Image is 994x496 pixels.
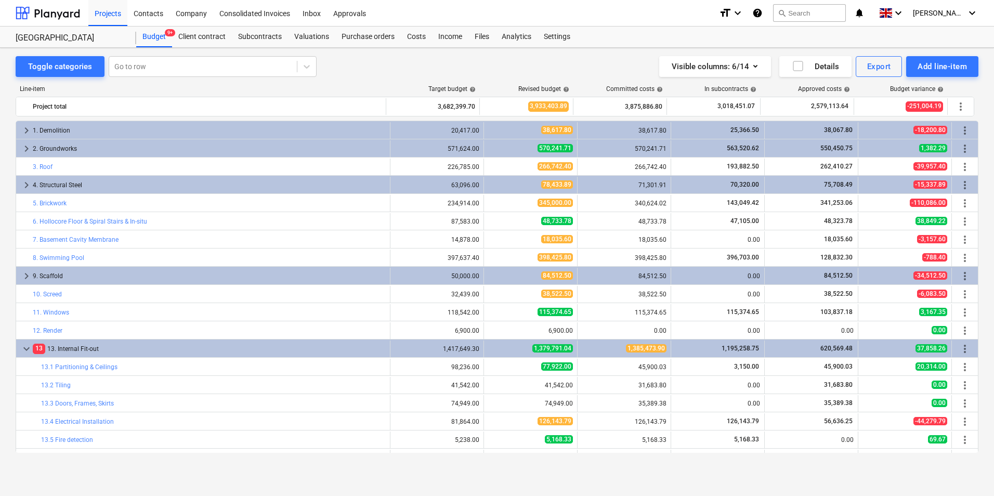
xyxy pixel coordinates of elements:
[922,253,947,262] span: -788.40
[33,218,147,225] a: 6. Hollocore Floor & Spiral Stairs & In-situ
[395,418,479,425] div: 81,864.00
[959,415,971,428] span: More actions
[729,126,760,134] span: 25,366.50
[428,85,476,93] div: Target budget
[917,290,947,298] span: -6,083.50
[395,272,479,280] div: 50,000.00
[395,145,479,152] div: 571,624.00
[16,33,124,44] div: [GEOGRAPHIC_DATA]
[675,272,760,280] div: 0.00
[675,236,760,243] div: 0.00
[752,7,763,19] i: Knowledge base
[20,343,33,355] span: keyboard_arrow_down
[395,200,479,207] div: 234,914.00
[541,217,573,225] span: 48,733.78
[731,7,744,19] i: keyboard_arrow_down
[626,344,666,353] span: 1,385,473.90
[748,86,756,93] span: help
[488,382,573,389] div: 41,542.00
[906,101,943,111] span: -251,004.19
[33,177,386,193] div: 4. Structural Steel
[395,327,479,334] div: 6,900.00
[541,362,573,371] span: 77,922.00
[538,27,577,47] div: Settings
[779,56,852,77] button: Details
[20,270,33,282] span: keyboard_arrow_right
[41,418,114,425] a: 13.4 Electrical Installation
[20,142,33,155] span: keyboard_arrow_right
[582,309,666,316] div: 115,374.65
[917,235,947,243] span: -3,157.60
[792,60,839,73] div: Details
[20,124,33,137] span: keyboard_arrow_right
[823,272,854,279] span: 84,512.50
[538,253,573,262] span: 398,425.80
[545,435,573,443] span: 5,168.33
[959,434,971,446] span: More actions
[172,27,232,47] a: Client contract
[892,7,905,19] i: keyboard_arrow_down
[33,341,386,357] div: 13. Internal Fit-out
[823,363,854,370] span: 45,900.03
[773,4,846,22] button: Search
[395,254,479,262] div: 397,637.40
[538,162,573,171] span: 266,742.40
[819,145,854,152] span: 550,450.75
[810,102,849,111] span: 2,579,113.64
[819,199,854,206] span: 341,253.06
[716,102,756,111] span: 3,018,451.07
[769,327,854,334] div: 0.00
[719,7,731,19] i: format_size
[959,379,971,391] span: More actions
[33,291,62,298] a: 10. Screed
[33,344,45,354] span: 13
[913,9,965,17] span: [PERSON_NAME]
[401,27,432,47] a: Costs
[541,180,573,189] span: 78,433.89
[856,56,903,77] button: Export
[959,179,971,191] span: More actions
[288,27,335,47] div: Valuations
[518,85,569,93] div: Revised budget
[395,309,479,316] div: 118,542.00
[582,436,666,443] div: 5,168.33
[41,382,71,389] a: 13.2 Tiling
[769,436,854,443] div: 0.00
[395,400,479,407] div: 74,949.00
[582,127,666,134] div: 38,617.80
[395,345,479,353] div: 1,417,649.30
[959,124,971,137] span: More actions
[942,446,994,496] iframe: Chat Widget
[726,417,760,425] span: 126,143.79
[335,27,401,47] a: Purchase orders
[395,436,479,443] div: 5,238.00
[954,100,967,113] span: More actions
[854,7,865,19] i: notifications
[823,290,854,297] span: 38,522.50
[959,197,971,210] span: More actions
[819,345,854,352] span: 620,569.48
[726,199,760,206] span: 143,049.42
[915,217,947,225] span: 38,849.22
[495,27,538,47] a: Analytics
[33,236,119,243] a: 7. Basement Cavity Membrane
[395,363,479,371] div: 98,236.00
[959,252,971,264] span: More actions
[532,344,573,353] span: 1,379,791.04
[395,127,479,134] div: 20,417.00
[541,290,573,298] span: 38,522.50
[28,60,92,73] div: Toggle categories
[729,217,760,225] span: 47,105.00
[729,181,760,188] span: 70,320.00
[582,418,666,425] div: 126,143.79
[582,291,666,298] div: 38,522.50
[721,345,760,352] span: 1,195,258.75
[906,56,978,77] button: Add line-item
[432,27,468,47] a: Income
[913,271,947,280] span: -34,512.50
[582,200,666,207] div: 340,624.02
[798,85,850,93] div: Approved costs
